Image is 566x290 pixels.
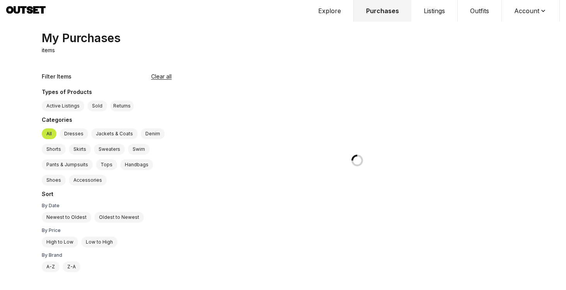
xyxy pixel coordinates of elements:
[42,31,121,45] div: My Purchases
[42,227,172,234] div: By Price
[42,144,66,155] label: Shorts
[42,73,72,80] div: Filter Items
[128,144,150,155] label: Swim
[94,144,125,155] label: Sweaters
[42,88,172,97] div: Types of Products
[110,101,134,111] button: Returns
[42,190,172,200] div: Sort
[42,128,56,139] label: All
[42,116,172,125] div: Categories
[42,203,172,209] div: By Date
[94,212,144,223] label: Oldest to Newest
[63,261,80,272] label: Z-A
[96,159,117,170] label: Tops
[81,237,118,247] label: Low to High
[141,128,165,139] label: Denim
[87,101,107,111] label: Sold
[151,73,172,80] button: Clear all
[91,128,138,139] label: Jackets & Coats
[42,175,66,186] label: Shoes
[42,212,91,223] label: Newest to Oldest
[42,237,78,247] label: High to Low
[60,128,88,139] label: Dresses
[69,175,107,186] label: Accessories
[120,159,153,170] label: Handbags
[42,46,55,54] p: items
[42,101,84,111] label: Active Listings
[42,159,93,170] label: Pants & Jumpsuits
[69,144,91,155] label: Skirts
[42,261,60,272] label: A-Z
[42,252,172,258] div: By Brand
